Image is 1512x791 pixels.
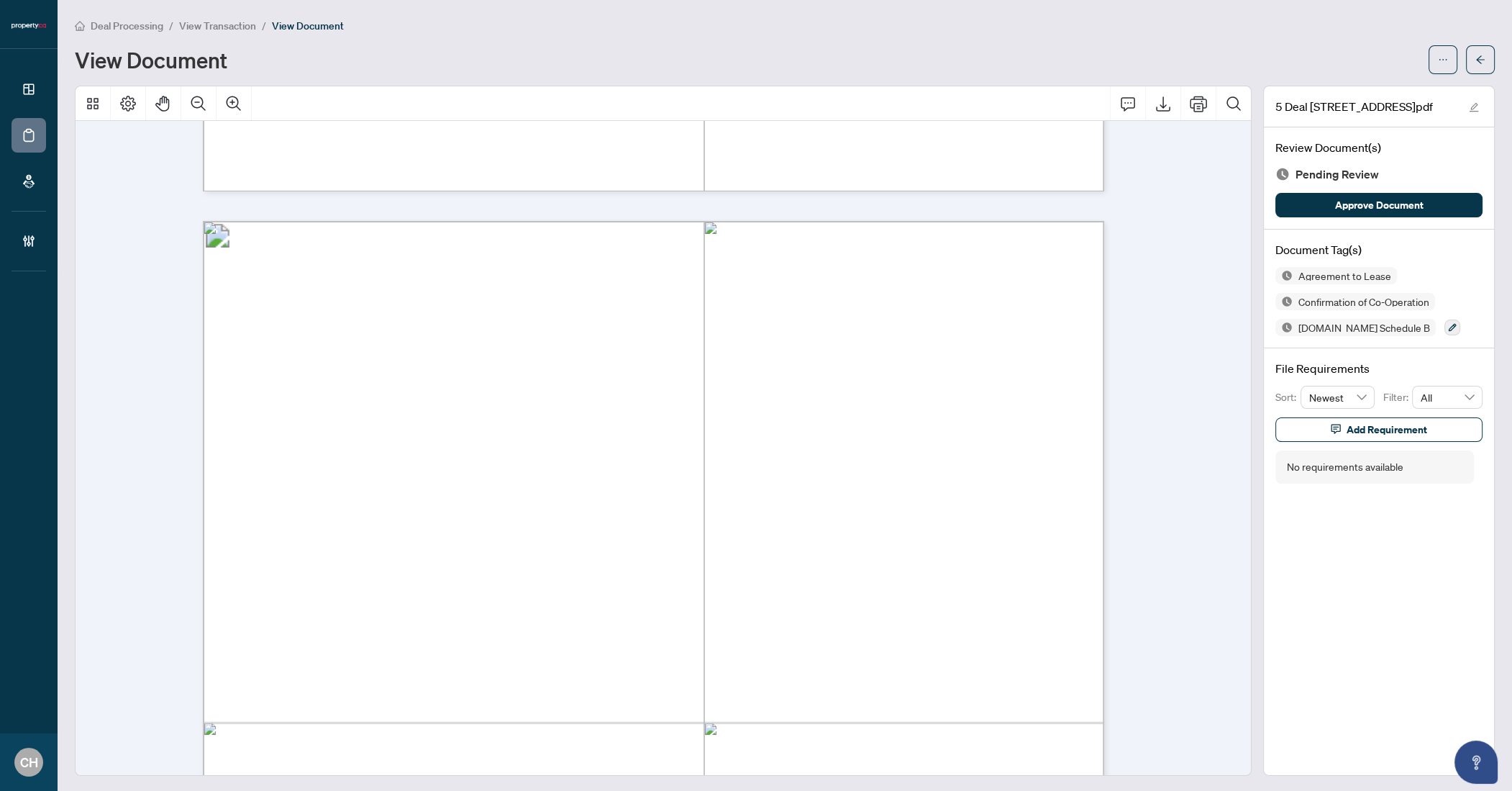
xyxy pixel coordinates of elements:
div: No requirements available [1287,459,1403,475]
li: / [169,17,173,34]
span: CH [20,752,38,772]
span: Deal Processing [91,19,163,32]
h4: Review Document(s) [1275,139,1483,156]
button: Approve Document [1275,193,1483,217]
span: Pending Review [1295,165,1379,184]
span: ellipsis [1438,55,1448,65]
h1: View Document [75,48,227,71]
span: View Document [272,19,344,32]
li: / [262,17,266,34]
button: Add Requirement [1275,417,1483,442]
span: Add Requirement [1347,418,1427,441]
img: logo [12,22,46,30]
span: [DOMAIN_NAME] Schedule B [1293,322,1436,333]
span: Newest [1309,387,1367,408]
h4: File Requirements [1275,360,1483,377]
img: Status Icon [1275,267,1293,284]
span: View Transaction [179,19,256,32]
button: Open asap [1454,741,1498,784]
span: 5 Deal [STREET_ADDRESS]pdf [1275,98,1433,115]
p: Sort: [1275,389,1301,405]
span: Agreement to Lease [1293,271,1397,281]
span: arrow-left [1475,55,1485,65]
p: Filter: [1383,389,1412,405]
h4: Document Tag(s) [1275,241,1483,258]
span: Confirmation of Co-Operation [1293,297,1435,307]
img: Status Icon [1275,293,1293,310]
img: Status Icon [1275,319,1293,336]
span: edit [1469,102,1479,112]
span: All [1421,387,1474,408]
span: home [75,21,85,31]
span: Approve Document [1335,194,1424,217]
img: Document Status [1275,167,1290,181]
